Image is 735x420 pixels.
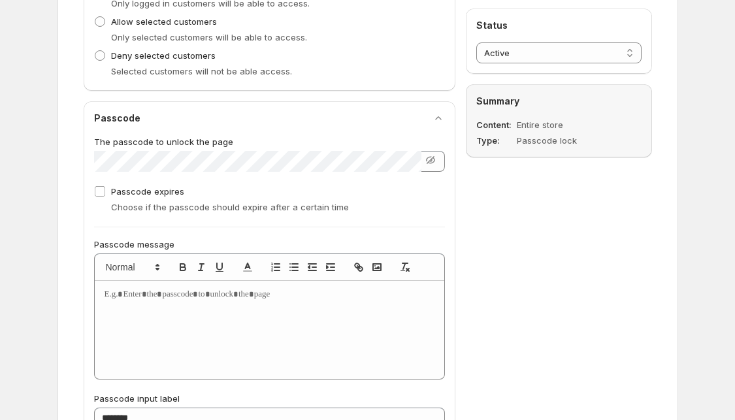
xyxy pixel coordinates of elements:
span: Deny selected customers [111,50,216,61]
dd: Entire store [517,118,608,131]
span: The passcode to unlock the page [94,137,233,147]
span: Selected customers will not be able access. [111,66,292,76]
dt: Type: [476,134,514,147]
dt: Content: [476,118,514,131]
span: Only selected customers will be able to access. [111,32,307,42]
span: Choose if the passcode should expire after a certain time [111,202,349,212]
span: Allow selected customers [111,16,217,27]
p: Passcode message [94,238,445,251]
span: Passcode input label [94,393,180,404]
h2: Status [476,19,642,32]
h2: Summary [476,95,642,108]
h2: Passcode [94,112,140,125]
span: Passcode expires [111,186,184,197]
dd: Passcode lock [517,134,608,147]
